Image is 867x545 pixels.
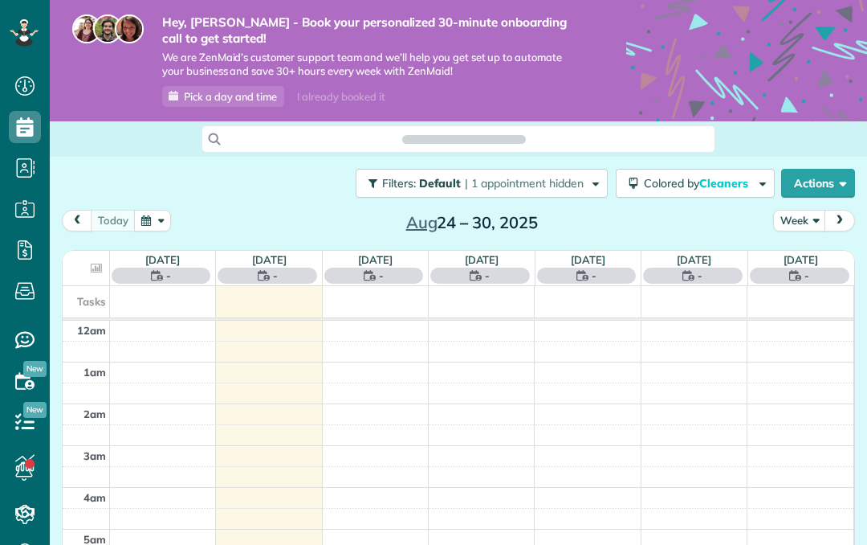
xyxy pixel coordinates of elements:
button: Filters: Default | 1 appointment hidden [356,169,608,198]
img: michelle-19f622bdf1676172e81f8f8fba1fb50e276960ebfe0243fe18214015130c80e4.jpg [115,14,144,43]
span: | 1 appointment hidden [465,176,584,191]
strong: Hey, [PERSON_NAME] - Book your personalized 30-minute onboarding call to get started! [162,14,578,46]
span: 3am [83,449,106,462]
a: [DATE] [571,253,605,266]
span: 1am [83,366,106,379]
span: - [804,268,809,284]
span: 4am [83,491,106,504]
img: jorge-587dff0eeaa6aab1f244e6dc62b8924c3b6ad411094392a53c71c6c4a576187d.jpg [93,14,122,43]
span: Tasks [77,295,106,308]
span: Cleaners [699,176,751,191]
button: today [91,210,136,232]
span: - [698,268,702,284]
span: Default [419,176,462,191]
button: Week [773,210,826,232]
span: Filters: [382,176,416,191]
a: [DATE] [145,253,180,266]
span: Aug [406,212,438,232]
a: [DATE] [252,253,287,266]
span: - [379,268,384,284]
button: Colored byCleaners [616,169,775,198]
span: - [273,268,278,284]
button: next [824,210,855,232]
span: - [592,268,596,284]
a: [DATE] [465,253,499,266]
span: We are ZenMaid’s customer support team and we’ll help you get set up to automate your business an... [162,51,578,78]
a: [DATE] [784,253,818,266]
a: [DATE] [677,253,711,266]
div: I already booked it [287,87,394,107]
span: - [485,268,490,284]
span: Pick a day and time [184,90,277,103]
span: 2am [83,408,106,420]
a: Filters: Default | 1 appointment hidden [348,169,608,198]
h2: 24 – 30, 2025 [372,214,572,232]
a: Pick a day and time [162,86,284,107]
span: - [166,268,171,284]
button: prev [62,210,92,232]
span: New [23,361,47,377]
a: [DATE] [358,253,393,266]
button: Actions [781,169,855,198]
img: maria-72a9807cf96188c08ef61303f053569d2e2a8a1cde33d635c8a3ac13582a053d.jpg [72,14,101,43]
span: Colored by [644,176,754,191]
span: New [23,402,47,418]
span: 12am [77,324,106,337]
span: Search ZenMaid… [418,131,509,147]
